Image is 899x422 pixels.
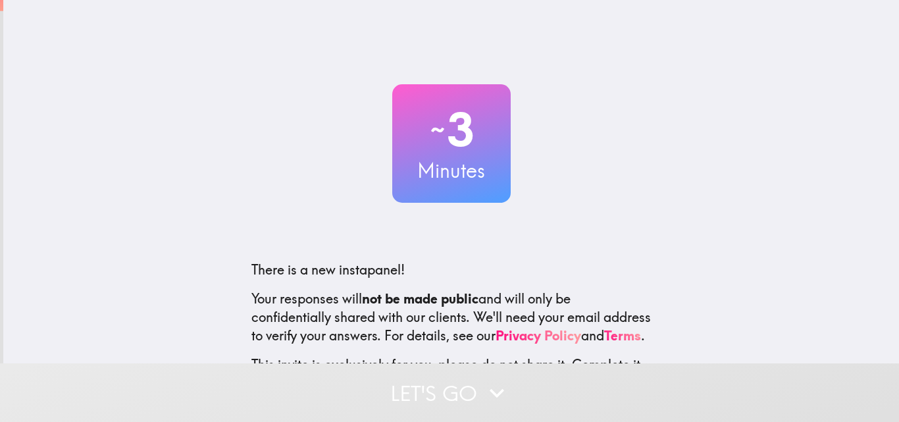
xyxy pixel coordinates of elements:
[392,157,511,184] h3: Minutes
[604,327,641,344] a: Terms
[251,290,652,345] p: Your responses will and will only be confidentially shared with our clients. We'll need your emai...
[428,110,447,149] span: ~
[392,103,511,157] h2: 3
[251,261,405,278] span: There is a new instapanel!
[362,290,478,307] b: not be made public
[496,327,581,344] a: Privacy Policy
[251,356,652,392] p: This invite is exclusively for you, please do not share it. Complete it soon because spots are li...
